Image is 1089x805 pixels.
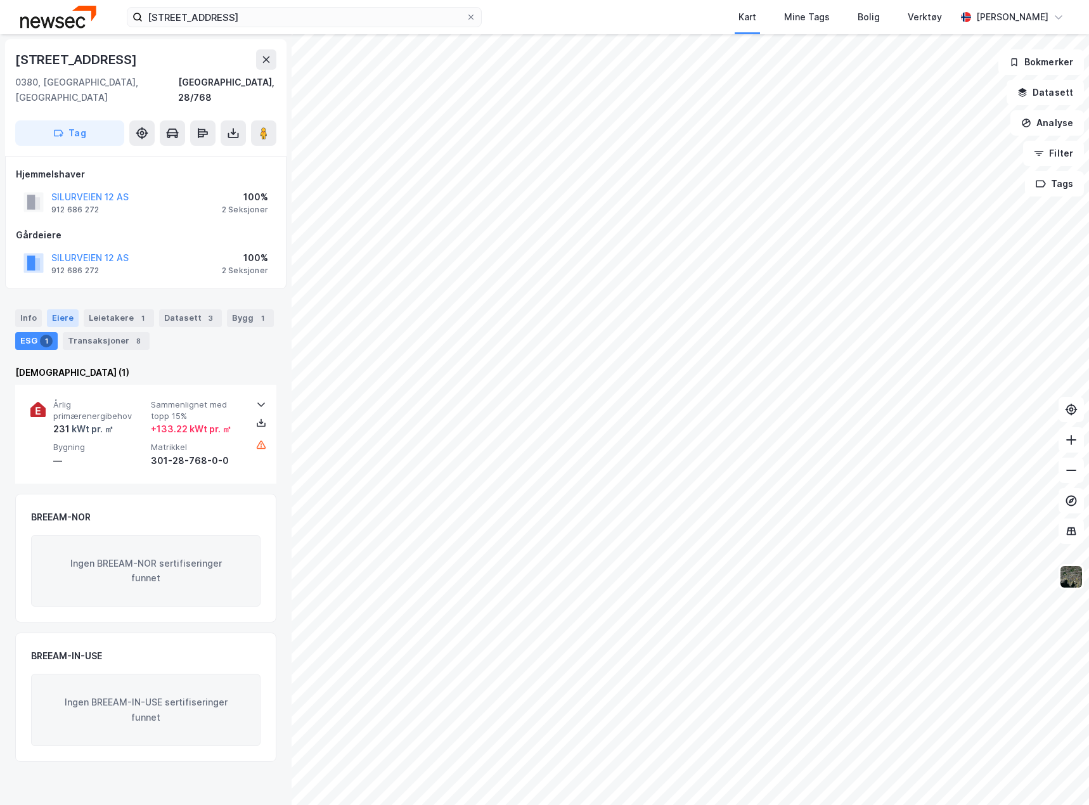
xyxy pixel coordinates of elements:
div: Gårdeiere [16,228,276,243]
div: 100% [222,250,268,266]
div: + 133.22 kWt pr. ㎡ [151,422,231,437]
div: Bygg [227,309,274,327]
div: 912 686 272 [51,266,99,276]
div: Transaksjoner [63,332,150,350]
div: kWt pr. ㎡ [70,422,113,437]
img: 9k= [1059,565,1083,589]
div: 2 Seksjoner [222,266,268,276]
div: Leietakere [84,309,154,327]
div: Bolig [858,10,880,25]
div: 8 [132,335,145,347]
div: 0380, [GEOGRAPHIC_DATA], [GEOGRAPHIC_DATA] [15,75,178,105]
div: Ingen BREEAM-IN-USE sertifiseringer funnet [31,674,261,746]
button: Bokmerker [998,49,1084,75]
img: newsec-logo.f6e21ccffca1b3a03d2d.png [20,6,96,28]
div: Kontrollprogram for chat [1026,744,1089,805]
button: Filter [1023,141,1084,166]
button: Tag [15,120,124,146]
div: BREEAM-NOR [31,510,91,525]
span: Bygning [53,442,146,453]
div: Info [15,309,42,327]
div: 2 Seksjoner [222,205,268,215]
div: 100% [222,190,268,205]
div: 301-28-768-0-0 [151,453,243,468]
div: [PERSON_NAME] [976,10,1048,25]
span: Årlig primærenergibehov [53,399,146,422]
div: Mine Tags [784,10,830,25]
button: Datasett [1007,80,1084,105]
span: Matrikkel [151,442,243,453]
div: BREEAM-IN-USE [31,648,102,664]
div: [DEMOGRAPHIC_DATA] (1) [15,365,276,380]
div: 1 [40,335,53,347]
div: Kart [738,10,756,25]
div: Hjemmelshaver [16,167,276,182]
div: 1 [256,312,269,325]
div: Eiere [47,309,79,327]
div: — [53,453,146,468]
div: ESG [15,332,58,350]
div: [GEOGRAPHIC_DATA], 28/768 [178,75,276,105]
div: 3 [204,312,217,325]
button: Tags [1025,171,1084,196]
div: Verktøy [908,10,942,25]
div: 1 [136,312,149,325]
button: Analyse [1010,110,1084,136]
span: Sammenlignet med topp 15% [151,399,243,422]
div: Datasett [159,309,222,327]
iframe: Chat Widget [1026,744,1089,805]
div: Ingen BREEAM-NOR sertifiseringer funnet [31,535,261,607]
div: [STREET_ADDRESS] [15,49,139,70]
input: Søk på adresse, matrikkel, gårdeiere, leietakere eller personer [143,8,466,27]
div: 912 686 272 [51,205,99,215]
div: 231 [53,422,113,437]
